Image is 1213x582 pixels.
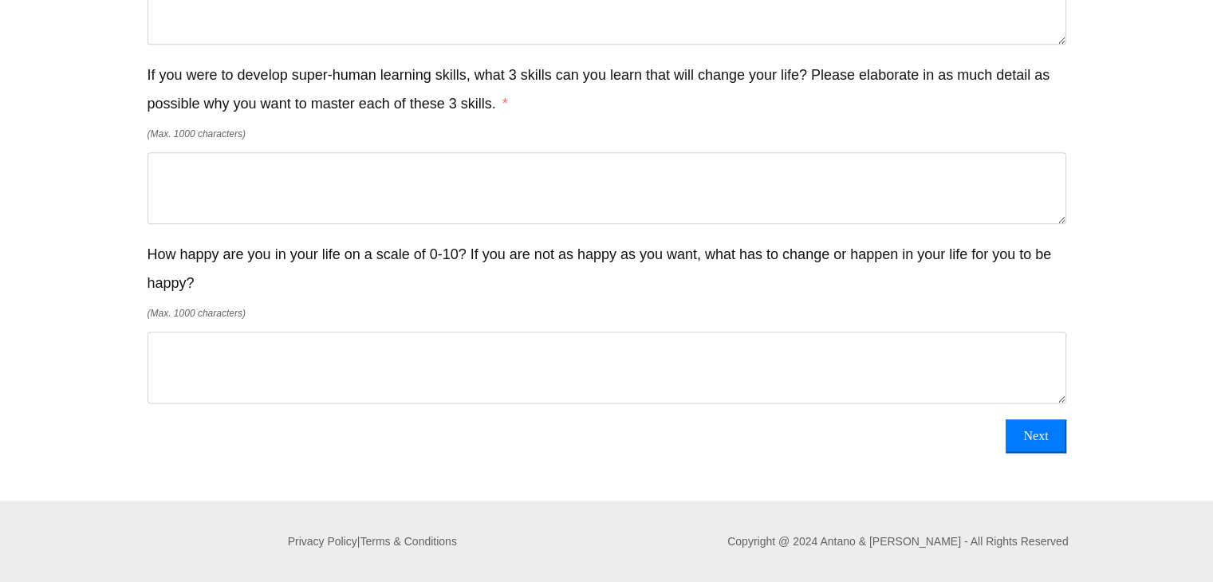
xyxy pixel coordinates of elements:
[145,530,601,553] p: |
[148,332,1066,403] textarea: How happy are you in your life on a scale of 0-10? If you are not as happy as you want, what has ...
[360,535,456,548] a: Terms & Conditions
[148,120,1066,148] div: (Max. 1000 characters)
[1006,419,1065,453] button: Next
[148,152,1066,224] textarea: If you were to develop super-human learning skills, what 3 skills can you learn that will change ...
[148,299,1066,328] div: (Max. 1000 characters)
[148,61,1066,118] label: If you were to develop super-human learning skills, what 3 skills can you learn that will change ...
[148,240,1066,297] label: How happy are you in your life on a scale of 0-10? If you are not as happy as you want, what has ...
[727,530,1068,553] p: Copyright @ 2024 Antano & [PERSON_NAME] - All Rights Reserved
[288,535,357,548] a: Privacy Policy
